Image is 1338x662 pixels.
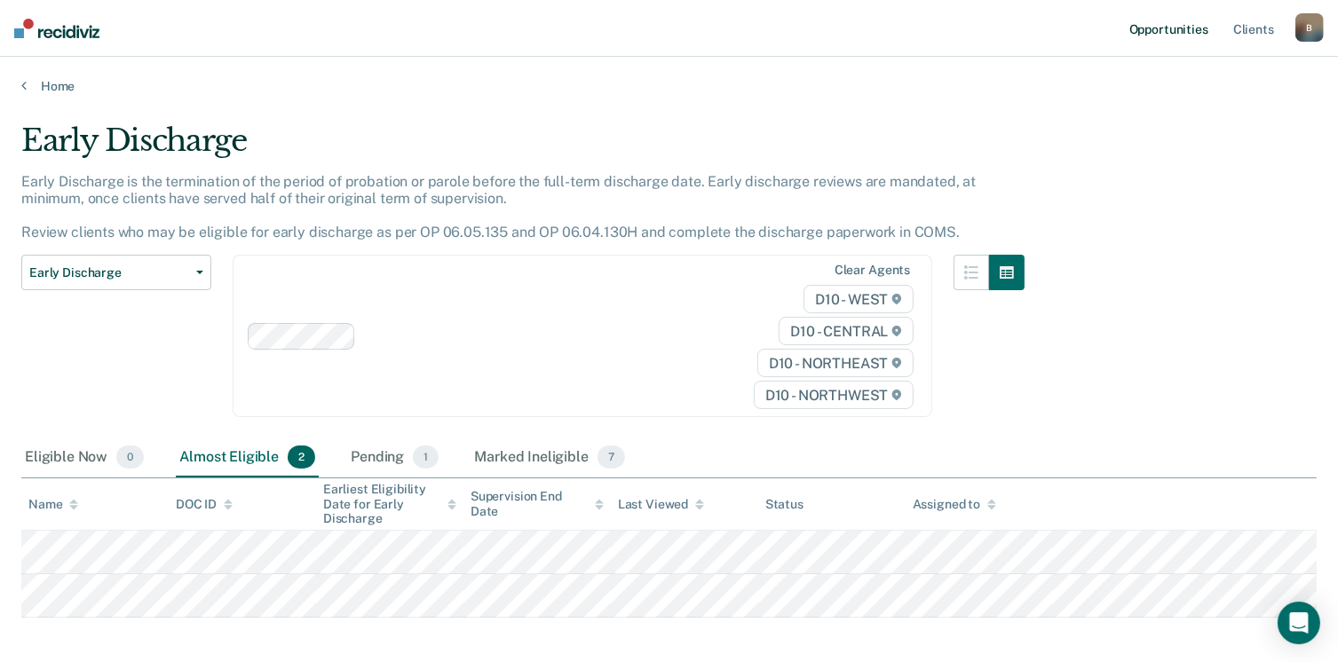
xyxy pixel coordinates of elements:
[176,438,319,477] div: Almost Eligible2
[618,497,704,512] div: Last Viewed
[835,263,910,278] div: Clear agents
[804,285,914,313] span: D10 - WEST
[29,265,189,280] span: Early Discharge
[116,445,144,469] span: 0
[21,438,147,477] div: Eligible Now0
[598,445,625,469] span: 7
[779,317,914,345] span: D10 - CENTRAL
[323,482,456,526] div: Earliest Eligibility Date for Early Discharge
[21,255,211,290] button: Early Discharge
[21,173,976,241] p: Early Discharge is the termination of the period of probation or parole before the full-term disc...
[757,349,914,377] span: D10 - NORTHEAST
[347,438,442,477] div: Pending1
[471,438,629,477] div: Marked Ineligible7
[21,122,1025,173] div: Early Discharge
[28,497,78,512] div: Name
[176,497,233,512] div: DOC ID
[913,497,996,512] div: Assigned to
[1295,13,1324,42] button: B
[413,445,439,469] span: 1
[765,497,804,512] div: Status
[471,489,604,519] div: Supervision End Date
[1278,602,1320,644] div: Open Intercom Messenger
[14,19,99,38] img: Recidiviz
[288,445,315,469] span: 2
[21,78,1317,94] a: Home
[754,381,914,409] span: D10 - NORTHWEST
